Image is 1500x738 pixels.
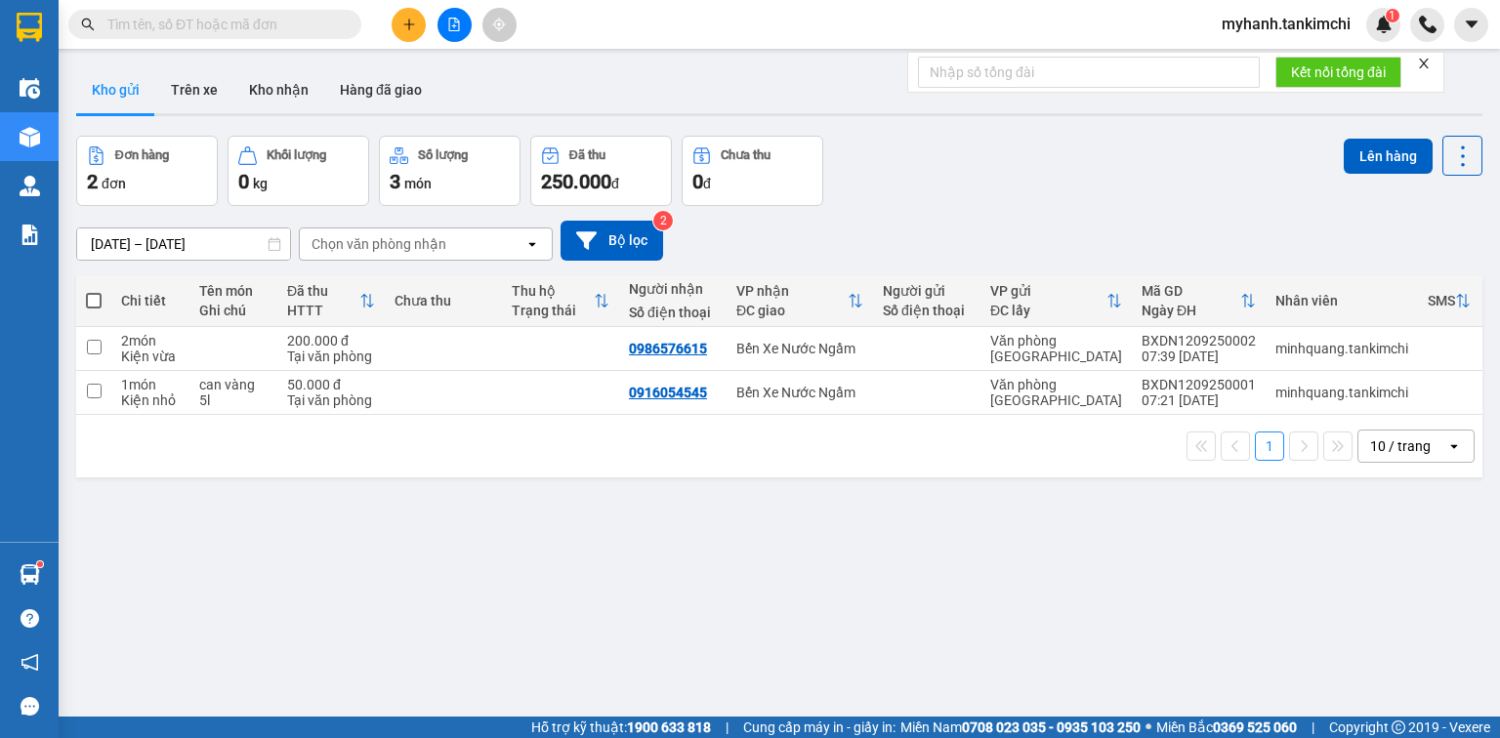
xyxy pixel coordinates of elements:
div: 200.000 đ [287,333,375,348]
div: Số điện thoại [629,305,717,320]
div: 07:39 [DATE] [1142,348,1256,364]
strong: 1900 633 818 [627,719,711,735]
span: aim [492,18,506,31]
button: aim [482,8,517,42]
button: Kho nhận [233,66,324,113]
div: Người nhận [629,281,717,297]
button: Đơn hàng2đơn [76,136,218,206]
div: Khối lượng [267,148,326,162]
span: 1 [1389,9,1396,22]
div: Văn phòng [GEOGRAPHIC_DATA] [990,333,1122,364]
div: SMS [1428,293,1455,308]
img: warehouse-icon [20,176,40,196]
span: 2 [87,170,98,193]
input: Select a date range. [77,228,290,260]
strong: 0369 525 060 [1213,719,1297,735]
span: | [1312,717,1314,738]
div: Ghi chú [199,303,268,318]
span: search [81,18,95,31]
span: 0 [692,170,703,193]
svg: open [524,236,540,252]
span: đơn [102,176,126,191]
div: Bến Xe Nước Ngầm [736,385,863,400]
span: myhanh.tankimchi [1206,12,1366,36]
button: caret-down [1454,8,1488,42]
span: plus [402,18,416,31]
input: Tìm tên, số ĐT hoặc mã đơn [107,14,338,35]
div: minhquang.tankimchi [1275,385,1408,400]
div: Nhân viên [1275,293,1408,308]
span: | [726,717,729,738]
strong: 0708 023 035 - 0935 103 250 [962,719,1141,735]
span: Miền Bắc [1156,717,1297,738]
th: Toggle SortBy [727,275,873,327]
button: Đã thu250.000đ [530,136,672,206]
span: file-add [447,18,461,31]
div: ĐC lấy [990,303,1106,318]
div: VP gửi [990,283,1106,299]
div: BXDN1209250001 [1142,377,1256,392]
span: 3 [390,170,400,193]
th: Toggle SortBy [502,275,619,327]
div: Kiện vừa [121,348,180,364]
span: Kết nối tổng đài [1291,61,1386,83]
div: 10 / trang [1370,436,1431,456]
sup: 2 [653,211,673,230]
div: Ngày ĐH [1142,303,1240,318]
input: Nhập số tổng đài [918,57,1260,88]
div: Số lượng [418,148,468,162]
img: logo-vxr [17,13,42,42]
img: warehouse-icon [20,78,40,99]
div: Thu hộ [512,283,594,299]
button: plus [392,8,426,42]
img: warehouse-icon [20,564,40,585]
div: Số điện thoại [883,303,971,318]
div: ĐC giao [736,303,848,318]
button: 1 [1255,431,1284,461]
span: notification [21,653,39,672]
div: BXDN1209250002 [1142,333,1256,348]
div: Chọn văn phòng nhận [312,234,446,254]
div: 07:21 [DATE] [1142,392,1256,408]
div: HTTT [287,303,359,318]
span: đ [703,176,711,191]
div: 1 món [121,377,180,392]
span: Hỗ trợ kỹ thuật: [531,717,711,738]
span: caret-down [1463,16,1480,33]
span: copyright [1392,720,1405,734]
span: question-circle [21,609,39,628]
span: ⚪️ [1146,723,1151,731]
button: Số lượng3món [379,136,521,206]
span: Miền Nam [900,717,1141,738]
button: Chưa thu0đ [682,136,823,206]
th: Toggle SortBy [980,275,1132,327]
button: Kho gửi [76,66,155,113]
button: Khối lượng0kg [228,136,369,206]
div: Chi tiết [121,293,180,308]
th: Toggle SortBy [277,275,385,327]
div: 0986576615 [629,341,707,356]
button: Lên hàng [1344,139,1433,174]
div: Bến Xe Nước Ngầm [736,341,863,356]
img: warehouse-icon [20,127,40,147]
div: Trạng thái [512,303,594,318]
span: món [404,176,432,191]
span: close [1417,57,1431,70]
th: Toggle SortBy [1132,275,1266,327]
button: Kết nối tổng đài [1275,57,1401,88]
div: Tên món [199,283,268,299]
div: Tại văn phòng [287,348,375,364]
button: Hàng đã giao [324,66,437,113]
div: Văn phòng [GEOGRAPHIC_DATA] [990,377,1122,408]
div: 2 món [121,333,180,348]
span: đ [611,176,619,191]
sup: 1 [1386,9,1399,22]
div: Đã thu [287,283,359,299]
span: Cung cấp máy in - giấy in: [743,717,896,738]
div: can vàng 5l [199,377,268,408]
sup: 1 [37,561,43,567]
img: icon-new-feature [1375,16,1393,33]
div: VP nhận [736,283,848,299]
img: solution-icon [20,225,40,245]
div: Đã thu [569,148,605,162]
